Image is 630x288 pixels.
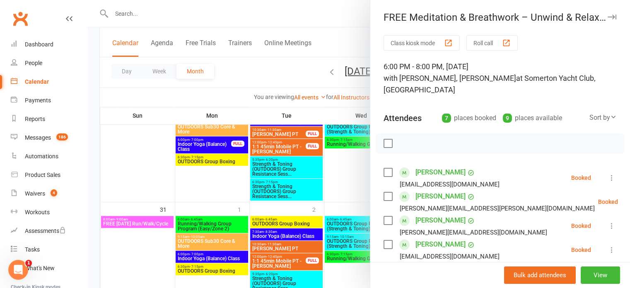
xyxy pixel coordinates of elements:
[415,214,466,227] a: [PERSON_NAME]
[571,247,591,253] div: Booked
[11,128,87,147] a: Messages 186
[400,179,500,190] div: [EMAIL_ADDRESS][DOMAIN_NAME]
[25,260,32,266] span: 1
[11,54,87,73] a: People
[25,60,42,66] div: People
[25,190,45,197] div: Waivers
[384,112,422,124] div: Attendees
[25,172,60,178] div: Product Sales
[384,74,516,82] span: with [PERSON_NAME], [PERSON_NAME]
[11,259,87,278] a: What's New
[25,246,40,253] div: Tasks
[11,203,87,222] a: Workouts
[51,189,57,196] span: 4
[11,147,87,166] a: Automations
[400,203,595,214] div: [PERSON_NAME][EMAIL_ADDRESS][PERSON_NAME][DOMAIN_NAME]
[504,266,576,284] button: Bulk add attendees
[400,251,500,262] div: [EMAIL_ADDRESS][DOMAIN_NAME]
[571,223,591,229] div: Booked
[415,190,466,203] a: [PERSON_NAME]
[581,266,620,284] button: View
[415,238,466,251] a: [PERSON_NAME]
[8,260,28,280] iframe: Intercom live chat
[503,112,562,124] div: places available
[25,116,45,122] div: Reports
[571,175,591,181] div: Booked
[11,184,87,203] a: Waivers 4
[25,227,66,234] div: Assessments
[598,199,618,205] div: Booked
[370,12,630,23] div: FREE Meditation & Breathwork – Unwind & Relax Even...
[415,166,466,179] a: [PERSON_NAME]
[25,78,49,85] div: Calendar
[25,153,58,160] div: Automations
[25,209,50,215] div: Workouts
[25,41,53,48] div: Dashboard
[11,110,87,128] a: Reports
[56,133,68,140] span: 186
[25,265,55,271] div: What's New
[442,114,451,123] div: 7
[11,222,87,240] a: Assessments
[384,35,460,51] button: Class kiosk mode
[11,35,87,54] a: Dashboard
[400,227,547,238] div: [PERSON_NAME][EMAIL_ADDRESS][DOMAIN_NAME]
[384,61,617,96] div: 6:00 PM - 8:00 PM, [DATE]
[503,114,512,123] div: 9
[466,35,518,51] button: Roll call
[25,97,51,104] div: Payments
[25,134,51,141] div: Messages
[442,112,496,124] div: places booked
[589,112,617,123] div: Sort by
[11,240,87,259] a: Tasks
[10,8,31,29] a: Clubworx
[11,73,87,91] a: Calendar
[11,91,87,110] a: Payments
[11,166,87,184] a: Product Sales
